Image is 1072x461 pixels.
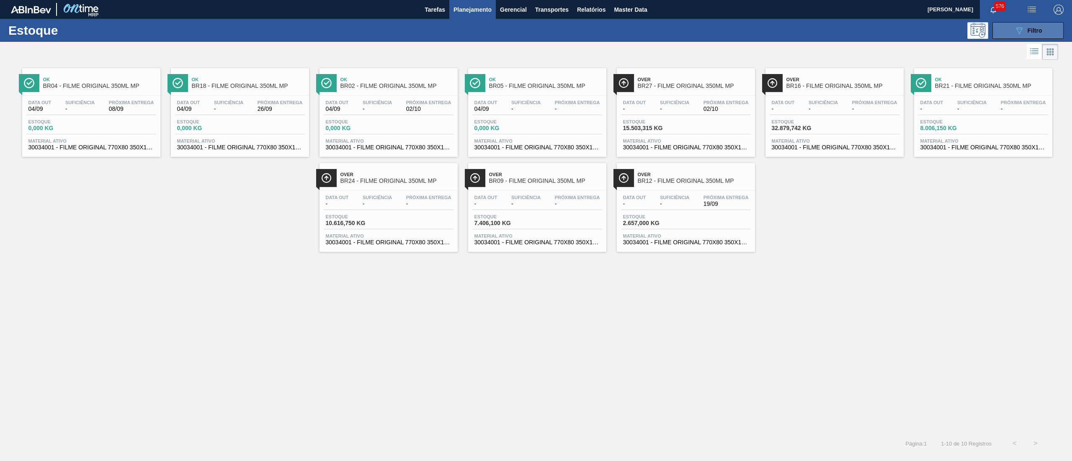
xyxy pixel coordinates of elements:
[11,6,51,13] img: TNhmsLtSVTkK8tSr43FrP2fwEKptu5GPRR3wAAAABJRU5ErkJggg==
[474,214,533,219] span: Estoque
[623,138,749,143] span: Material ativo
[326,220,384,226] span: 10.616,750 KG
[177,144,303,151] span: 30034001 - FILME ORIGINAL 770X80 350X12 MP
[425,5,445,15] span: Tarefas
[192,83,305,89] span: BR18 - FILME ORIGINAL 350ML MP
[326,119,384,124] span: Estoque
[940,441,992,447] span: 1 - 10 de 10 Registros
[326,125,384,131] span: 0,000 KG
[214,106,243,112] span: -
[326,214,384,219] span: Estoque
[623,144,749,151] span: 30034001 - FILME ORIGINAL 770X80 350X12 MP
[957,106,987,112] span: -
[623,233,749,238] span: Material ativo
[611,157,759,252] a: ÍconeOverBR12 - FILME ORIGINAL 350ML MPData out-Suficiência-Próxima Entrega19/09Estoque2.657,000 ...
[577,5,606,15] span: Relatórios
[908,62,1057,157] a: ÍconeOkBR21 - FILME ORIGINAL 350ML MPData out-Suficiência-Próxima Entrega-Estoque8.006,150 KGMate...
[474,100,497,105] span: Data out
[1001,100,1046,105] span: Próxima Entrega
[326,138,451,143] span: Material ativo
[28,100,52,105] span: Data out
[474,195,497,200] span: Data out
[967,22,988,39] div: Pogramando: nenhum usuário selecionado
[703,106,749,112] span: 02/10
[340,178,454,184] span: BR24 - FILME ORIGINAL 350ML MP
[1001,106,1046,112] span: -
[313,62,462,157] a: ÍconeOkBR02 - FILME ORIGINAL 350ML MPData out04/09Suficiência-Próxima Entrega02/10Estoque0,000 KG...
[363,195,392,200] span: Suficiência
[65,100,95,105] span: Suficiência
[638,83,751,89] span: BR27 - FILME ORIGINAL 350ML MP
[638,77,751,82] span: Over
[406,100,451,105] span: Próxima Entrega
[177,106,200,112] span: 04/09
[660,201,689,207] span: -
[935,83,1048,89] span: BR21 - FILME ORIGINAL 350ML MP
[109,106,154,112] span: 08/09
[555,106,600,112] span: -
[462,157,611,252] a: ÍconeOverBR09 - FILME ORIGINAL 350ML MPData out-Suficiência-Próxima Entrega-Estoque7.406,100 KGMa...
[462,62,611,157] a: ÍconeOkBR05 - FILME ORIGINAL 350ML MPData out04/09Suficiência-Próxima Entrega-Estoque0,000 KGMate...
[470,78,480,88] img: Ícone
[406,106,451,112] span: 02/10
[1042,44,1058,60] div: Visão em Cards
[611,62,759,157] a: ÍconeOverBR27 - FILME ORIGINAL 350ML MPData out-Suficiência-Próxima Entrega02/10Estoque15.503,315...
[214,100,243,105] span: Suficiência
[623,201,646,207] span: -
[623,100,646,105] span: Data out
[43,77,156,82] span: Ok
[454,5,492,15] span: Planejamento
[177,119,236,124] span: Estoque
[1004,433,1025,454] button: <
[474,106,497,112] span: 04/09
[555,195,600,200] span: Próxima Entrega
[772,138,897,143] span: Material ativo
[916,78,926,88] img: Ícone
[109,100,154,105] span: Próxima Entrega
[618,173,629,183] img: Ícone
[406,201,451,207] span: -
[920,119,979,124] span: Estoque
[24,78,34,88] img: Ícone
[660,100,689,105] span: Suficiência
[759,62,908,157] a: ÍconeOverBR16 - FILME ORIGINAL 350ML MPData out-Suficiência-Próxima Entrega-Estoque32.879,742 KGM...
[623,239,749,246] span: 30034001 - FILME ORIGINAL 770X80 350X12 MP
[852,106,897,112] span: -
[905,441,927,447] span: Página : 1
[1025,433,1046,454] button: >
[623,119,682,124] span: Estoque
[474,144,600,151] span: 30034001 - FILME ORIGINAL 770X80 350X12 MP
[340,83,454,89] span: BR02 - FILME ORIGINAL 350ML MP
[489,178,602,184] span: BR09 - FILME ORIGINAL 350ML MP
[474,119,533,124] span: Estoque
[660,195,689,200] span: Suficiência
[772,125,830,131] span: 32.879,742 KG
[489,83,602,89] span: BR05 - FILME ORIGINAL 350ML MP
[1027,5,1037,15] img: userActions
[326,195,349,200] span: Data out
[326,201,349,207] span: -
[28,125,87,131] span: 0,000 KG
[1028,27,1042,34] span: Filtro
[935,77,1048,82] span: Ok
[474,138,600,143] span: Material ativo
[660,106,689,112] span: -
[258,106,303,112] span: 26/09
[8,26,139,35] h1: Estoque
[920,106,943,112] span: -
[767,78,778,88] img: Ícone
[703,195,749,200] span: Próxima Entrega
[623,106,646,112] span: -
[474,201,497,207] span: -
[16,62,165,157] a: ÍconeOkBR04 - FILME ORIGINAL 350ML MPData out04/09Suficiência-Próxima Entrega08/09Estoque0,000 KG...
[511,106,541,112] span: -
[920,144,1046,151] span: 30034001 - FILME ORIGINAL 770X80 350X12 MP
[326,100,349,105] span: Data out
[326,144,451,151] span: 30034001 - FILME ORIGINAL 770X80 350X12 MP
[173,78,183,88] img: Ícone
[474,233,600,238] span: Material ativo
[994,2,1006,11] span: 576
[786,77,899,82] span: Over
[638,172,751,177] span: Over
[786,83,899,89] span: BR16 - FILME ORIGINAL 350ML MP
